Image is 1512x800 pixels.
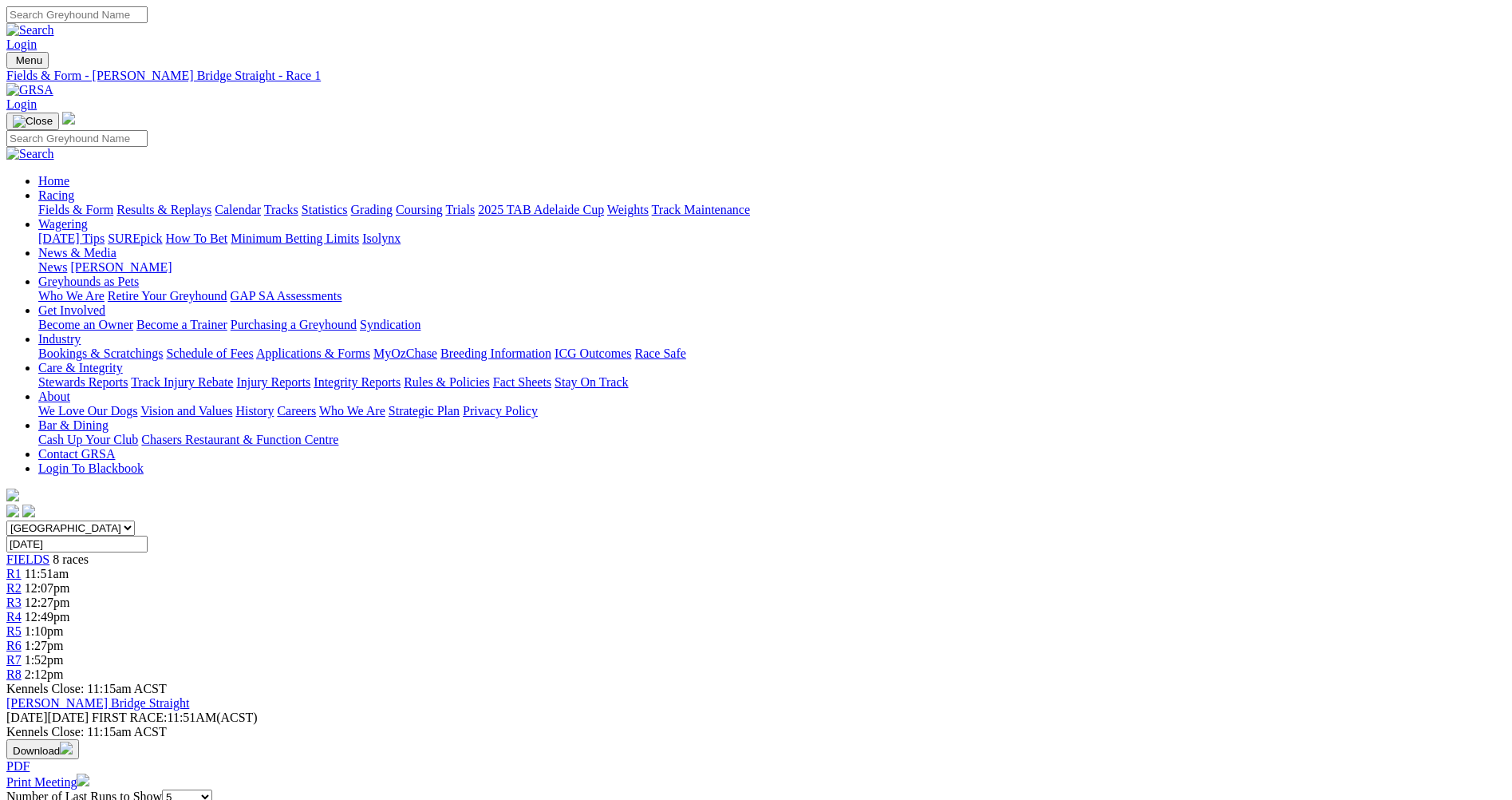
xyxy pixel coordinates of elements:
[6,653,22,667] span: R7
[38,174,69,188] a: Home
[6,552,49,566] a: FIELDS
[38,246,116,259] a: News & Media
[215,203,261,216] a: Calendar
[25,639,64,652] span: 1:27pm
[6,725,1506,739] div: Kennels Close: 11:15am ACST
[6,97,37,111] a: Login
[302,203,348,216] a: Statistics
[6,130,148,147] input: Search
[136,318,227,331] a: Become a Trainer
[25,653,64,667] span: 1:52pm
[6,52,49,69] button: Toggle navigation
[6,38,37,51] a: Login
[6,759,1506,774] div: Download
[389,404,460,418] a: Strategic Plan
[463,404,538,418] a: Privacy Policy
[38,390,70,403] a: About
[38,203,113,216] a: Fields & Form
[38,289,1506,303] div: Greyhounds as Pets
[6,113,59,130] button: Toggle navigation
[6,624,22,638] a: R5
[6,639,22,652] a: R6
[53,552,89,566] span: 8 races
[25,581,70,595] span: 12:07pm
[256,347,370,360] a: Applications & Forms
[6,69,1506,83] a: Fields & Form - [PERSON_NAME] Bridge Straight - Race 1
[25,667,64,681] span: 2:12pm
[38,217,88,231] a: Wagering
[62,112,75,125] img: logo-grsa-white.png
[360,318,420,331] a: Syndication
[555,375,628,389] a: Stay On Track
[38,318,133,331] a: Become an Owner
[22,505,35,517] img: twitter.svg
[131,375,233,389] a: Track Injury Rebate
[38,447,115,461] a: Contact GRSA
[6,682,167,695] span: Kennels Close: 11:15am ACST
[38,433,138,446] a: Cash Up Your Club
[555,347,631,360] a: ICG Outcomes
[6,23,54,38] img: Search
[16,54,42,66] span: Menu
[38,260,67,274] a: News
[264,203,298,216] a: Tracks
[236,375,310,389] a: Injury Reports
[6,610,22,624] span: R4
[351,203,393,216] a: Grading
[6,536,148,552] input: Select date
[478,203,604,216] a: 2025 TAB Adelaide Cup
[38,318,1506,332] div: Get Involved
[440,347,551,360] a: Breeding Information
[6,567,22,580] a: R1
[319,404,385,418] a: Who We Are
[6,711,89,724] span: [DATE]
[38,361,123,374] a: Care & Integrity
[38,375,1506,390] div: Care & Integrity
[92,711,167,724] span: FIRST RACE:
[25,567,69,580] span: 11:51am
[6,83,53,97] img: GRSA
[396,203,443,216] a: Coursing
[70,260,172,274] a: [PERSON_NAME]
[25,624,64,638] span: 1:10pm
[493,375,551,389] a: Fact Sheets
[6,711,48,724] span: [DATE]
[116,203,211,216] a: Results & Replays
[38,260,1506,275] div: News & Media
[445,203,475,216] a: Trials
[38,332,81,346] a: Industry
[277,404,316,418] a: Careers
[607,203,649,216] a: Weights
[6,581,22,595] a: R2
[404,375,490,389] a: Rules & Policies
[235,404,274,418] a: History
[38,404,137,418] a: We Love Our Dogs
[38,289,105,303] a: Who We Are
[38,404,1506,418] div: About
[6,505,19,517] img: facebook.svg
[38,188,74,202] a: Racing
[141,433,338,446] a: Chasers Restaurant & Function Centre
[6,775,89,789] a: Print Meeting
[6,147,54,161] img: Search
[6,759,30,773] a: PDF
[6,596,22,609] span: R3
[231,318,357,331] a: Purchasing a Greyhound
[108,232,162,245] a: SUREpick
[38,433,1506,447] div: Bar & Dining
[6,667,22,681] a: R8
[38,418,109,432] a: Bar & Dining
[38,232,105,245] a: [DATE] Tips
[38,461,144,475] a: Login To Blackbook
[25,596,70,609] span: 12:27pm
[60,742,73,754] img: download.svg
[6,489,19,501] img: logo-grsa-white.png
[231,232,359,245] a: Minimum Betting Limits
